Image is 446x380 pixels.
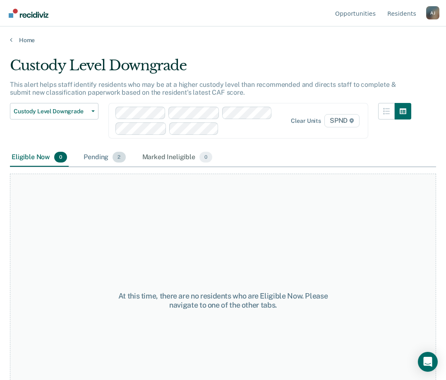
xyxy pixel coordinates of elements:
[82,148,127,167] div: Pending2
[291,117,321,124] div: Clear units
[113,152,125,163] span: 2
[10,148,69,167] div: Eligible Now0
[426,6,439,19] div: A J
[141,148,214,167] div: Marked Ineligible0
[426,6,439,19] button: Profile dropdown button
[9,9,48,18] img: Recidiviz
[10,57,411,81] div: Custody Level Downgrade
[117,292,329,309] div: At this time, there are no residents who are Eligible Now. Please navigate to one of the other tabs.
[10,103,98,119] button: Custody Level Downgrade
[199,152,212,163] span: 0
[324,114,360,127] span: SPND
[10,36,436,44] a: Home
[418,352,438,372] div: Open Intercom Messenger
[14,108,88,115] span: Custody Level Downgrade
[10,81,396,96] p: This alert helps staff identify residents who may be at a higher custody level than recommended a...
[54,152,67,163] span: 0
